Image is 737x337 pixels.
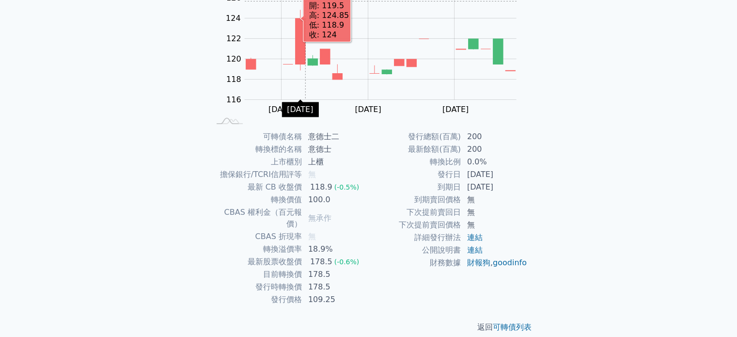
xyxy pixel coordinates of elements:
[461,206,528,219] td: 無
[461,130,528,143] td: 200
[302,243,369,256] td: 18.9%
[302,193,369,206] td: 100.0
[308,213,331,223] span: 無承作
[198,321,539,333] p: 返回
[369,130,461,143] td: 發行總額(百萬)
[369,181,461,193] td: 到期日
[467,233,483,242] a: 連結
[210,293,302,306] td: 發行價格
[302,293,369,306] td: 109.25
[461,181,528,193] td: [DATE]
[308,232,316,241] span: 無
[302,130,369,143] td: 意德士二
[493,258,527,267] a: goodinfo
[334,258,360,266] span: (-0.6%)
[355,105,381,114] tspan: [DATE]
[210,168,302,181] td: 擔保銀行/TCRI信用評等
[210,230,302,243] td: CBAS 折現率
[226,34,241,43] tspan: 122
[369,156,461,168] td: 轉換比例
[369,257,461,269] td: 財務數據
[369,193,461,206] td: 到期賣回價格
[461,143,528,156] td: 200
[467,245,483,255] a: 連結
[302,268,369,281] td: 178.5
[461,219,528,231] td: 無
[268,105,295,114] tspan: [DATE]
[302,156,369,168] td: 上櫃
[442,105,469,114] tspan: [DATE]
[461,168,528,181] td: [DATE]
[226,75,241,84] tspan: 118
[369,219,461,231] td: 下次提前賣回價格
[308,256,334,268] div: 178.5
[308,181,334,193] div: 118.9
[210,143,302,156] td: 轉換標的名稱
[302,281,369,293] td: 178.5
[210,206,302,230] td: CBAS 權利金（百元報價）
[369,244,461,257] td: 公開說明書
[461,193,528,206] td: 無
[369,168,461,181] td: 發行日
[369,231,461,244] td: 詳細發行辦法
[461,257,528,269] td: ,
[210,243,302,256] td: 轉換溢價率
[308,170,316,179] span: 無
[226,14,241,23] tspan: 124
[210,281,302,293] td: 發行時轉換價
[226,95,241,104] tspan: 116
[461,156,528,168] td: 0.0%
[210,156,302,168] td: 上市櫃別
[210,193,302,206] td: 轉換價值
[226,54,241,64] tspan: 120
[210,256,302,268] td: 最新股票收盤價
[493,322,532,332] a: 可轉債列表
[467,258,490,267] a: 財報狗
[334,183,360,191] span: (-0.5%)
[210,130,302,143] td: 可轉債名稱
[369,143,461,156] td: 最新餘額(百萬)
[302,143,369,156] td: 意德士
[369,206,461,219] td: 下次提前賣回日
[210,268,302,281] td: 目前轉換價
[210,181,302,193] td: 最新 CB 收盤價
